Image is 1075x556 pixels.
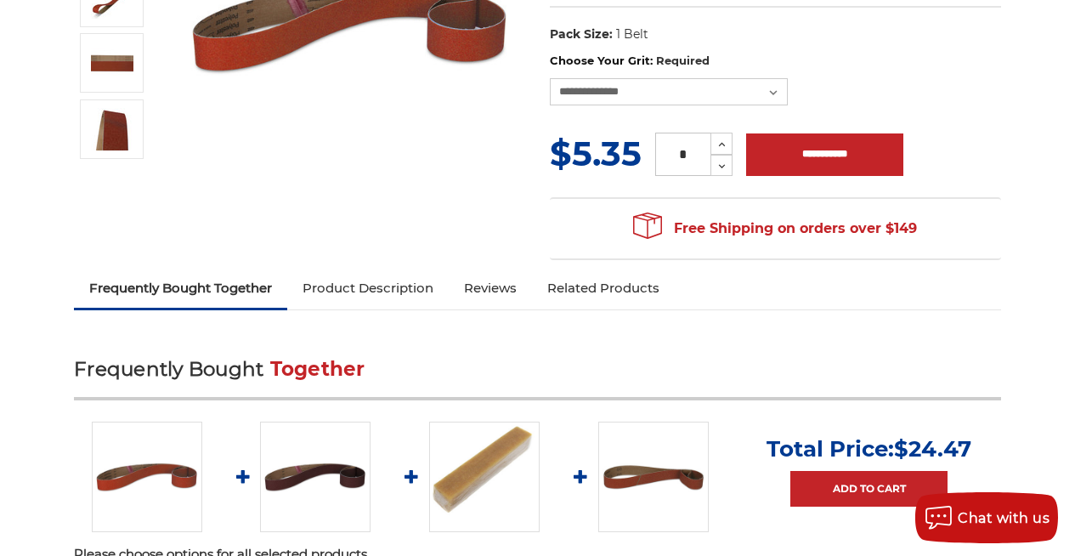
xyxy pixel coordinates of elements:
span: Chat with us [958,510,1050,526]
a: Frequently Bought Together [74,269,287,307]
a: Product Description [287,269,449,307]
img: 2" x 42" Sanding Belt - Ceramic [92,422,202,532]
small: Required [656,54,710,67]
span: Frequently Bought [74,357,263,381]
span: $24.47 [894,435,971,462]
span: Together [270,357,365,381]
label: Choose Your Grit: [550,53,1001,70]
dt: Pack Size: [550,26,613,43]
a: Add to Cart [790,471,948,507]
button: Chat with us [915,492,1058,543]
dd: 1 Belt [616,26,648,43]
a: Related Products [532,269,675,307]
img: 2" x 42" - Ceramic Sanding Belt [91,108,133,150]
a: Reviews [449,269,532,307]
span: $5.35 [550,133,642,174]
img: 2" x 42" Cer Sanding Belt [91,42,133,84]
span: Free Shipping on orders over $149 [633,212,917,246]
p: Total Price: [767,435,971,462]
